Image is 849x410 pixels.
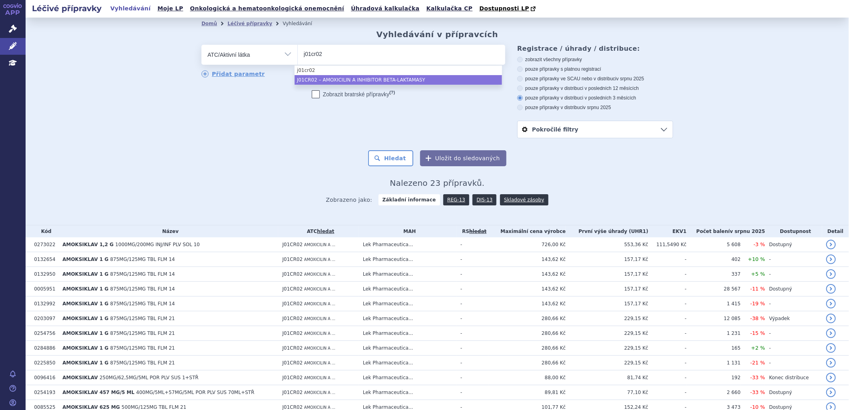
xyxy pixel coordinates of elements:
td: - [456,385,488,400]
span: -33 % [750,389,765,395]
td: Lek Pharmaceutica... [359,356,456,370]
span: +2 % [751,345,765,351]
a: REG-13 [443,194,469,205]
td: 192 [687,370,741,385]
td: Lek Pharmaceutica... [359,370,456,385]
span: AMOKSIKLAV [62,375,98,380]
td: 0225850 [30,356,58,370]
td: 229,15 Kč [566,326,648,341]
td: 28 567 [687,282,741,297]
a: Dostupnosti LP [477,3,540,14]
span: 875MG/125MG TBL FLM 14 [110,271,175,277]
a: detail [826,255,836,264]
td: - [765,252,822,267]
td: - [648,356,687,370]
span: J01CR02 [282,301,303,307]
td: Lek Pharmaceutica... [359,267,456,282]
h2: Vyhledávání v přípravcích [377,30,498,39]
td: 157,17 Kč [566,297,648,311]
td: 553,36 Kč [566,237,648,252]
a: Domů [201,21,217,26]
a: detail [826,388,836,397]
a: detail [826,328,836,338]
span: +5 % [751,271,765,277]
a: vyhledávání neobsahuje žádnou platnou referenční skupinu [469,229,486,234]
td: 726,00 Kč [488,237,566,252]
span: J01CR02 [282,286,303,292]
span: AMOXICILIN A ... [304,272,335,277]
td: 0005951 [30,282,58,297]
label: pouze přípravky v distribuci [517,104,673,111]
span: v srpnu 2025 [616,76,644,82]
span: AMOKSIKLAV 1 G [62,360,108,366]
a: detail [826,269,836,279]
span: AMOKSIKLAV 1,2 G [62,242,114,247]
td: 5 608 [687,237,741,252]
th: ATC [278,225,359,237]
td: - [648,341,687,356]
span: AMOXICILIN A ... [304,405,335,410]
span: AMOKSIKLAV 1 G [62,301,108,307]
td: 0132654 [30,252,58,267]
span: J01CR02 [282,257,303,262]
td: - [648,297,687,311]
td: - [648,282,687,297]
td: 2 660 [687,385,741,400]
span: AMOKSIKLAV 1 G [62,345,108,351]
td: 229,15 Kč [566,356,648,370]
a: detail [826,343,836,353]
td: 229,15 Kč [566,341,648,356]
th: Kód [30,225,58,237]
td: - [648,385,687,400]
td: 157,17 Kč [566,267,648,282]
span: AMOXICILIN A ... [304,331,335,336]
td: 77,10 Kč [566,385,648,400]
li: J01CR02 – AMOXICILIN A INHIBITOR BETA-LAKTAMASY [295,75,502,85]
td: 143,62 Kč [488,282,566,297]
del: hledat [469,229,486,234]
span: -10 % [750,404,765,410]
span: Nalezeno 23 přípravků. [390,178,485,188]
td: 402 [687,252,741,267]
td: 1 131 [687,356,741,370]
label: pouze přípravky ve SCAU nebo v distribuci [517,76,673,82]
span: 250MG/62,5MG/5ML POR PLV SUS 1+STŘ [100,375,199,380]
h3: Registrace / úhrady / distribuce: [517,45,673,52]
span: AMOKSIKLAV 1 G [62,316,108,321]
span: Dostupnosti LP [479,5,529,12]
span: AMOKSIKLAV 1 G [62,257,108,262]
a: detail [826,299,836,308]
td: 0273022 [30,237,58,252]
td: - [648,267,687,282]
a: detail [826,358,836,368]
strong: Základní informace [379,194,440,205]
span: Zobrazeno jako: [326,194,372,205]
td: Lek Pharmaceutica... [359,252,456,267]
a: Pokročilé filtry [518,121,673,138]
td: - [456,237,488,252]
label: pouze přípravky v distribuci v posledních 12 měsících [517,85,673,92]
td: - [456,326,488,341]
td: - [456,252,488,267]
td: 1 415 [687,297,741,311]
span: -21 % [750,360,765,366]
td: 88,00 Kč [488,370,566,385]
span: AMOXICILIN A ... [304,390,335,395]
span: J01CR02 [282,375,303,380]
span: 875MG/125MG TBL FLM 21 [110,316,175,321]
td: 0284886 [30,341,58,356]
td: - [648,326,687,341]
span: 875MG/125MG TBL FLM 14 [110,301,175,307]
span: v srpnu 2025 [730,229,765,234]
span: -15 % [750,330,765,336]
h2: Léčivé přípravky [26,3,108,14]
td: 280,66 Kč [488,311,566,326]
span: 875MG/125MG TBL FLM 21 [110,360,175,366]
th: Název [58,225,278,237]
span: J01CR02 [282,345,303,351]
li: j01cr02 [295,66,502,75]
abbr: (?) [389,90,395,95]
td: Výpadek [765,311,822,326]
td: - [765,341,822,356]
a: Skladové zásoby [500,194,548,205]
